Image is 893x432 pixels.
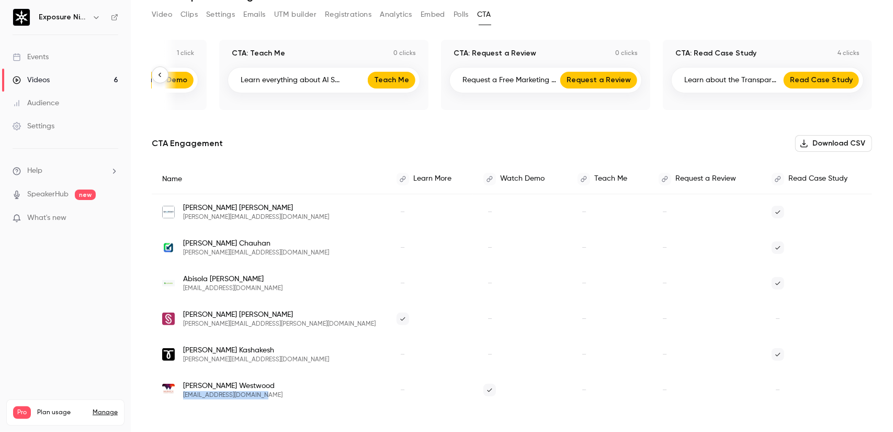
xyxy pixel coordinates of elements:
[162,348,175,361] img: tale-twist.com
[421,6,445,23] button: Embed
[46,253,193,264] div: Sorry, I had to take care of other work.
[183,284,282,293] span: [EMAIL_ADDRESS][DOMAIN_NAME]
[788,175,847,183] span: Read Case Study
[659,206,671,218] span: –
[39,12,88,23] h6: Exposure Ninja
[838,49,860,58] p: 4 clicks
[183,345,329,356] span: [PERSON_NAME] Kashakesh
[162,206,175,218] img: bmcofatlanta.com
[368,72,415,88] a: Teach Me
[7,4,27,24] button: go back
[8,113,201,247] div: Tim says…
[75,190,96,200] span: new
[454,6,469,23] button: Polls
[183,238,329,249] span: [PERSON_NAME] Chauhan
[560,72,637,88] a: Request a Review
[483,313,496,325] span: –
[162,313,175,325] img: steepergroup.com
[393,49,416,58] p: 0 clicks
[38,247,201,296] div: Sorry, I had to take care of other work.Thanks so much for looking into this for us :)
[578,241,590,254] span: –
[477,6,491,23] button: CTA
[8,113,172,228] div: okay so there was a weird behaviour because of the downgrade so what i'll do is reset the limit n...
[17,230,99,237] div: [PERSON_NAME] • [DATE]
[772,384,784,396] span: –
[183,320,376,328] span: [PERSON_NAME][EMAIL_ADDRESS][PERSON_NAME][DOMAIN_NAME]
[659,384,671,396] span: –
[9,321,200,339] textarea: Message…
[397,206,409,218] span: –
[578,313,590,325] span: –
[772,313,784,325] span: –
[183,213,329,221] span: [PERSON_NAME][EMAIL_ADDRESS][DOMAIN_NAME]
[27,213,66,224] span: What's new
[483,206,496,218] span: –
[177,49,194,58] p: 1 click
[13,98,59,108] div: Audience
[38,318,201,371] div: [PERSON_NAME], which is the best review platform for us to leave feedback on for Contrast? G2? So...
[397,348,409,361] span: –
[37,408,86,417] span: Plan usage
[397,384,409,396] span: –
[13,9,30,26] img: Exposure Ninja
[594,175,627,183] span: Teach Me
[578,206,590,218] span: –
[179,339,196,356] button: Send a message…
[206,6,235,23] button: Settings
[13,52,49,62] div: Events
[33,343,41,351] button: Gif picker
[483,241,496,254] span: –
[183,381,282,391] span: [PERSON_NAME] Westwood
[183,309,376,320] span: [PERSON_NAME] [PERSON_NAME]
[241,75,340,85] p: Learn everything about AI S...
[27,189,69,200] a: SpeakerHub
[13,75,50,85] div: Videos
[180,6,198,23] button: Clips
[454,48,536,59] p: CTA: Request a Review
[784,72,859,88] a: Read Case Study
[578,384,590,396] span: –
[152,6,172,23] button: Video
[659,241,671,254] span: –
[51,13,97,24] p: Active 1h ago
[183,274,282,284] span: Abisola [PERSON_NAME]
[16,343,25,351] button: Emoji picker
[325,6,371,23] button: Registrations
[413,175,451,183] span: Learn More
[183,356,329,364] span: [PERSON_NAME][EMAIL_ADDRESS][DOMAIN_NAME]
[274,6,316,23] button: UTM builder
[184,4,202,23] div: Close
[167,23,193,34] div: Cheers
[397,241,409,254] span: –
[8,318,201,384] div: user says…
[615,49,638,58] p: 0 clicks
[46,269,193,289] div: Thanks so much for looking into this for us :)
[13,121,54,131] div: Settings
[659,348,671,361] span: –
[93,408,118,417] a: Manage
[164,4,184,24] button: Home
[795,135,872,152] button: Download CSV
[232,48,285,59] p: CTA: Teach Me
[659,277,671,290] span: –
[183,391,282,400] span: [EMAIL_ADDRESS][DOMAIN_NAME]
[152,164,386,194] div: Name
[27,165,42,176] span: Help
[578,277,590,290] span: –
[483,348,496,361] span: –
[51,5,119,13] h1: [PERSON_NAME]
[8,304,201,318] div: [DATE]
[17,54,163,106] div: It looks like the billing period was switched to the first but then the plan was changed which ca...
[183,249,329,257] span: [PERSON_NAME][EMAIL_ADDRESS][DOMAIN_NAME]
[659,313,671,325] span: –
[8,48,172,112] div: It looks like the billing period was switched to the first but then the plan was changed which ca...
[8,48,201,113] div: Tim says…
[684,75,779,85] p: Learn about the Transparent...
[152,137,223,150] p: CTA Engagement
[675,175,736,183] span: Request a Review
[8,17,201,48] div: user says…
[380,6,412,23] button: Analytics
[675,48,756,59] p: CTA: Read Case Study
[483,277,496,290] span: –
[462,75,556,85] p: Request a Free Marketing Re...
